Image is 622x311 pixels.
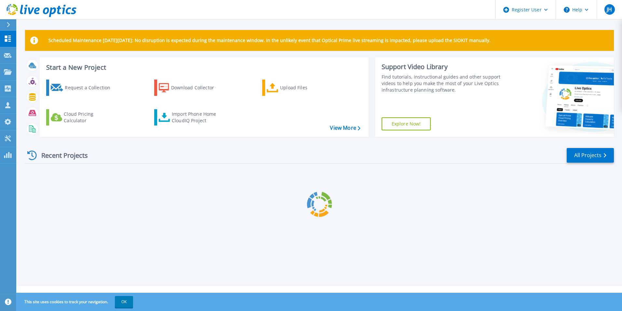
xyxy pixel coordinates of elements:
[64,111,116,124] div: Cloud Pricing Calculator
[46,64,360,71] h3: Start a New Project
[382,117,431,130] a: Explore Now!
[330,125,360,131] a: View More
[382,74,503,93] div: Find tutorials, instructional guides and other support videos to help you make the most of your L...
[65,81,117,94] div: Request a Collection
[280,81,332,94] div: Upload Files
[154,80,227,96] a: Download Collector
[115,296,133,308] button: OK
[46,109,119,126] a: Cloud Pricing Calculator
[171,81,223,94] div: Download Collector
[567,148,614,163] a: All Projects
[25,147,97,163] div: Recent Projects
[262,80,335,96] a: Upload Files
[18,296,133,308] span: This site uses cookies to track your navigation.
[46,80,119,96] a: Request a Collection
[48,38,491,43] p: Scheduled Maintenance [DATE][DATE]: No disruption is expected during the maintenance window. In t...
[607,7,612,12] span: JH
[172,111,223,124] div: Import Phone Home CloudIQ Project
[382,63,503,71] div: Support Video Library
